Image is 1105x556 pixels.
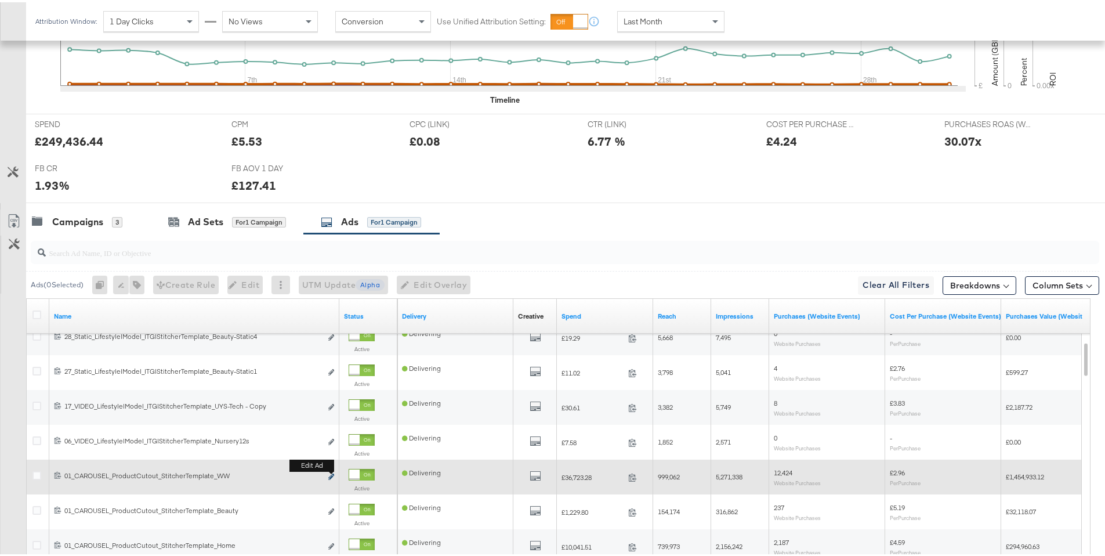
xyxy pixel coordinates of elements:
[588,117,675,128] span: CTR (LINK)
[402,466,441,475] span: Delivering
[31,277,84,288] div: Ads ( 0 Selected)
[774,512,821,519] sub: Website Purchases
[774,501,784,510] span: 237
[344,309,393,319] a: Shows the current state of your Ad.
[890,373,921,380] sub: Per Purchase
[561,331,624,340] span: £19.29
[858,274,934,293] button: Clear All Filters
[990,33,1000,84] text: Amount (GBP)
[64,469,321,478] div: 01_CAROUSEL_ProductCutout_StitcherTemplate_WW
[349,482,375,490] label: Active
[890,309,1001,319] a: The average cost for each purchase tracked by your Custom Audience pixel on your website after pe...
[774,431,777,440] span: 0
[890,512,921,519] sub: Per Purchase
[518,309,544,319] a: Shows the creative associated with your ad.
[231,161,318,172] span: FB AOV 1 DAY
[232,215,286,225] div: for 1 Campaign
[774,466,792,475] span: 12,424
[774,309,881,319] a: The number of times a purchase was made tracked by your Custom Audience pixel on your website aft...
[774,536,789,544] span: 2,187
[341,213,358,226] div: Ads
[349,343,375,351] label: Active
[349,447,375,455] label: Active
[863,276,929,290] span: Clear All Filters
[402,396,441,405] span: Delivering
[890,536,905,544] span: £4.59
[64,364,321,374] div: 27_Static_Lifestyle|Model_ITG|StitcherTemplate_Beauty-Static1
[410,131,440,147] div: £0.08
[35,131,103,147] div: £249,436.44
[1025,274,1099,293] button: Column Sets
[561,366,624,375] span: £11.02
[349,413,375,420] label: Active
[92,273,113,292] div: 0
[231,131,262,147] div: £5.53
[890,396,905,405] span: £3.83
[561,471,624,479] span: £36,723.28
[774,442,821,449] sub: Website Purchases
[1006,366,1028,374] span: £599.27
[890,547,921,554] sub: Per Purchase
[716,540,742,548] span: 2,156,242
[64,399,321,409] div: 17_VIDEO_Lifestyle|Model_ITG|StitcherTemplate_UYS-Tech - Copy
[437,14,546,25] label: Use Unified Attribution Setting:
[943,274,1016,293] button: Breakdowns
[402,501,441,510] span: Delivering
[716,470,742,479] span: 5,271,338
[35,15,97,23] div: Attribution Window:
[561,401,624,410] span: £30.61
[716,366,731,374] span: 5,041
[402,362,441,370] span: Delivering
[716,309,765,319] a: The number of times your ad was served. On mobile apps an ad is counted as served the first time ...
[766,131,797,147] div: £4.24
[231,175,276,192] div: £127.41
[890,407,921,414] sub: Per Purchase
[944,117,1031,128] span: PURCHASES ROAS (WEBSITE EVENTS)
[716,505,738,514] span: 316,862
[774,477,821,484] sub: Website Purchases
[561,506,624,514] span: £1,229.80
[1006,540,1039,548] span: £294,960.63
[1006,505,1036,514] span: £32,118.07
[774,338,821,345] sub: Website Purchases
[890,362,905,370] span: £2.76
[1006,470,1044,479] span: £1,454,933.12
[890,442,921,449] sub: Per Purchase
[658,400,673,409] span: 3,382
[35,161,122,172] span: FB CR
[112,215,122,225] div: 3
[658,540,680,548] span: 739,973
[588,131,625,147] div: 6.77 %
[231,117,318,128] span: CPM
[561,540,624,549] span: £10,041.51
[890,431,892,440] span: -
[716,331,731,340] span: 7,495
[561,309,648,319] a: The total amount spent to date.
[52,213,103,226] div: Campaigns
[229,14,263,24] span: No Views
[1019,56,1029,84] text: Percent
[349,517,375,525] label: Active
[774,407,821,414] sub: Website Purchases
[890,338,921,345] sub: Per Purchase
[1048,70,1058,84] text: ROI
[410,117,497,128] span: CPC (LINK)
[289,457,334,470] b: Edit ad
[890,477,921,484] sub: Per Purchase
[774,547,821,554] sub: Website Purchases
[64,330,321,339] div: 28_Static_Lifestyle|Model_ITG|StitcherTemplate_Beauty-Static4
[944,131,981,147] div: 30.07x
[1006,331,1021,340] span: £0.00
[658,366,673,374] span: 3,798
[658,505,680,514] span: 154,174
[658,331,673,340] span: 5,668
[561,436,624,445] span: £7.58
[624,14,662,24] span: Last Month
[402,309,509,319] a: Reflects the ability of your Ad to achieve delivery.
[774,373,821,380] sub: Website Purchases
[518,309,544,319] div: Creative
[342,14,383,24] span: Conversion
[658,309,707,319] a: The number of people your ad was served to.
[64,434,321,443] div: 06_VIDEO_Lifestyle|Model_ITG|StitcherTemplate_Nursery12s
[774,396,777,405] span: 8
